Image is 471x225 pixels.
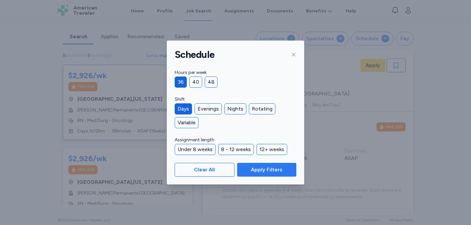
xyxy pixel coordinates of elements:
div: Variable [175,117,199,128]
div: 48 [205,77,218,88]
button: Clear All [175,163,235,177]
span: Apply Filters [251,166,282,174]
div: Evenings [195,103,222,114]
label: Shift [175,95,296,103]
span: Clear All [194,166,215,174]
div: 36 [175,77,187,88]
div: 8 - 12 weeks [218,144,254,155]
div: Nights [224,103,246,114]
label: Assignment length [175,136,296,144]
div: Under 8 weeks [175,144,216,155]
div: 12+ weeks [256,144,287,155]
div: Rotating [249,103,275,114]
button: Apply Filters [237,163,296,177]
div: 40 [189,77,202,88]
label: Hours per week [175,69,296,77]
h1: Schedule [175,48,215,61]
div: Days [175,103,192,114]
